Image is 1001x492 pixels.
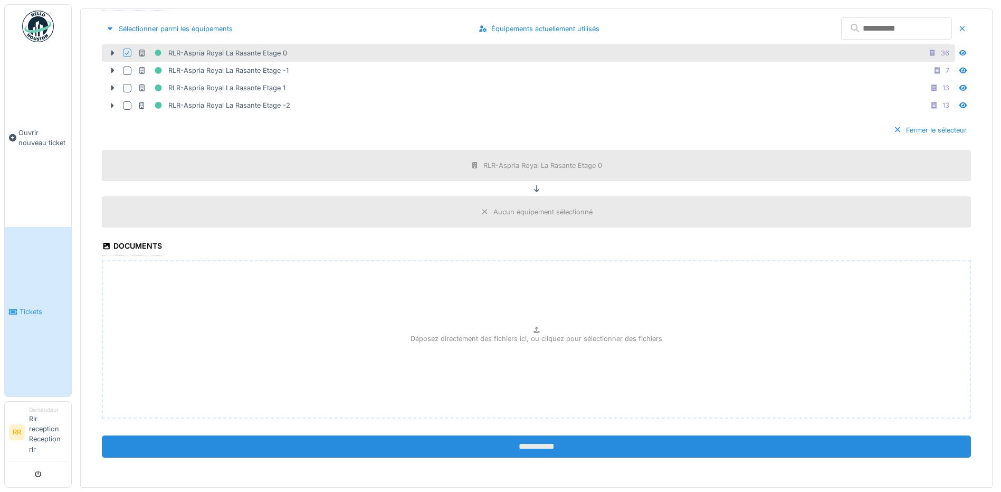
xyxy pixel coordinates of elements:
[29,406,67,459] li: Rlr reception Reception rlr
[9,424,25,440] li: RR
[483,160,602,171] div: RLR-Aspria Royal La Rasante Etage 0
[411,334,662,344] p: Déposez directement des fichiers ici, ou cliquez pour sélectionner des fichiers
[5,227,71,396] a: Tickets
[5,48,71,227] a: Ouvrir nouveau ticket
[18,128,67,148] span: Ouvrir nouveau ticket
[946,65,949,75] div: 7
[102,238,162,256] div: Documents
[138,64,289,77] div: RLR-Aspria Royal La Rasante Etage -1
[138,81,285,94] div: RLR-Aspria Royal La Rasante Etage 1
[138,46,287,60] div: RLR-Aspria Royal La Rasante Etage 0
[29,406,67,414] div: Demandeur
[138,99,290,112] div: RLR-Aspria Royal La Rasante Etage -2
[941,48,949,58] div: 36
[889,123,971,137] div: Fermer le sélecteur
[942,100,949,110] div: 13
[9,406,67,461] a: RR DemandeurRlr reception Reception rlr
[474,22,604,36] div: Équipements actuellement utilisés
[20,307,67,317] span: Tickets
[493,207,593,217] div: Aucun équipement sélectionné
[102,22,237,36] div: Sélectionner parmi les équipements
[22,11,54,42] img: Badge_color-CXgf-gQk.svg
[942,83,949,93] div: 13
